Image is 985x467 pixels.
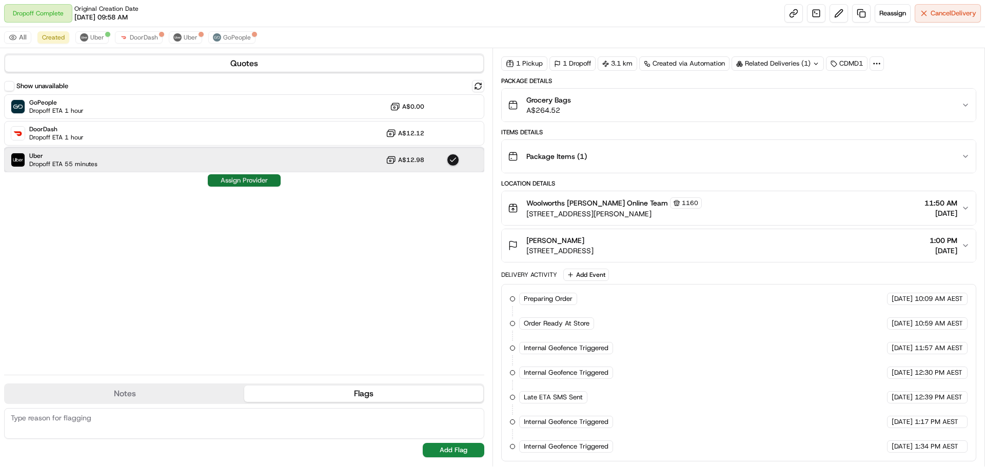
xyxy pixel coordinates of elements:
[682,199,698,207] span: 1160
[29,160,97,168] span: Dropoff ETA 55 minutes
[37,31,69,44] button: Created
[915,294,963,303] span: 10:09 AM AEST
[5,385,244,402] button: Notes
[29,125,84,133] span: DoorDash
[930,235,957,246] span: 1:00 PM
[526,95,571,105] span: Grocery Bags
[892,343,913,353] span: [DATE]
[16,82,68,91] label: Show unavailable
[402,103,424,111] span: A$0.00
[74,13,128,22] span: [DATE] 09:58 AM
[875,4,911,23] button: Reassign
[173,33,182,42] img: uber-new-logo.jpeg
[4,31,31,44] button: All
[5,55,483,72] button: Quotes
[29,107,84,115] span: Dropoff ETA 1 hour
[11,127,25,140] img: DoorDash
[169,31,202,44] button: Uber
[924,198,957,208] span: 11:50 AM
[501,271,557,279] div: Delivery Activity
[924,208,957,218] span: [DATE]
[892,294,913,303] span: [DATE]
[502,89,976,121] button: Grocery BagsA$264.52
[524,368,608,377] span: Internal Geofence Triggered
[29,98,84,107] span: GoPeople
[390,101,424,112] button: A$0.00
[502,140,976,173] button: Package Items (1)
[915,417,958,427] span: 1:17 PM AEST
[29,152,97,160] span: Uber
[915,4,981,23] button: CancelDelivery
[502,191,976,225] button: Woolworths [PERSON_NAME] Online Team1160[STREET_ADDRESS][PERSON_NAME]11:50 AM[DATE]
[931,9,976,18] span: Cancel Delivery
[11,153,25,167] img: Uber
[915,319,963,328] span: 10:59 AM AEST
[639,56,730,71] a: Created via Automation
[879,9,906,18] span: Reassign
[892,417,913,427] span: [DATE]
[501,77,976,85] div: Package Details
[732,56,824,71] div: Related Deliveries (1)
[549,56,596,71] div: 1 Dropoff
[915,368,962,377] span: 12:30 PM AEST
[398,156,424,164] span: A$12.98
[524,417,608,427] span: Internal Geofence Triggered
[915,393,962,402] span: 12:39 PM AEST
[213,33,221,42] img: gopeople_logo.png
[75,31,109,44] button: Uber
[892,368,913,377] span: [DATE]
[184,33,198,42] span: Uber
[74,5,139,13] span: Original Creation Date
[386,128,424,138] button: A$12.12
[502,229,976,262] button: [PERSON_NAME][STREET_ADDRESS]1:00 PM[DATE]
[11,100,25,113] img: GoPeople
[526,246,594,256] span: [STREET_ADDRESS]
[826,56,868,71] div: CDMD1
[524,294,573,303] span: Preparing Order
[42,33,65,42] span: Created
[208,174,281,187] button: Assign Provider
[930,246,957,256] span: [DATE]
[501,128,976,136] div: Items Details
[223,33,251,42] span: GoPeople
[524,442,608,451] span: Internal Geofence Triggered
[892,393,913,402] span: [DATE]
[524,343,608,353] span: Internal Geofence Triggered
[90,33,104,42] span: Uber
[208,31,255,44] button: GoPeople
[915,442,958,451] span: 1:34 PM AEST
[80,33,88,42] img: uber-new-logo.jpeg
[501,179,976,188] div: Location Details
[526,151,587,161] span: Package Items ( 1 )
[563,269,609,281] button: Add Event
[398,129,424,137] span: A$12.12
[526,198,668,208] span: Woolworths [PERSON_NAME] Online Team
[29,133,84,141] span: Dropoff ETA 1 hour
[598,56,637,71] div: 3.1 km
[524,319,589,328] span: Order Ready At Store
[526,105,571,115] span: A$264.52
[115,31,163,44] button: DoorDash
[386,155,424,165] button: A$12.98
[130,33,158,42] span: DoorDash
[526,235,584,246] span: [PERSON_NAME]
[915,343,963,353] span: 11:57 AM AEST
[524,393,583,402] span: Late ETA SMS Sent
[892,442,913,451] span: [DATE]
[501,56,547,71] div: 1 Pickup
[423,443,484,457] button: Add Flag
[892,319,913,328] span: [DATE]
[526,209,702,219] span: [STREET_ADDRESS][PERSON_NAME]
[120,33,128,42] img: doordash_logo_v2.png
[244,385,483,402] button: Flags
